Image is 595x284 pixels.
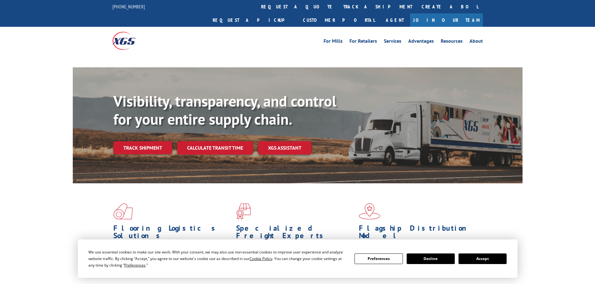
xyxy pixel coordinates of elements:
[113,141,172,154] a: Track shipment
[324,39,343,46] a: For Mills
[384,39,401,46] a: Services
[113,203,133,219] img: xgs-icon-total-supply-chain-intelligence-red
[113,91,336,129] b: Visibility, transparency, and control for your entire supply chain.
[208,13,298,27] a: Request a pickup
[124,262,146,268] span: Preferences
[250,256,272,261] span: Cookie Policy
[236,224,354,243] h1: Specialized Freight Experts
[359,203,380,219] img: xgs-icon-flagship-distribution-model-red
[236,203,251,219] img: xgs-icon-focused-on-flooring-red
[177,141,253,155] a: Calculate transit time
[459,253,507,264] button: Accept
[359,224,477,243] h1: Flagship Distribution Model
[112,3,145,10] a: [PHONE_NUMBER]
[408,39,434,46] a: Advantages
[441,39,463,46] a: Resources
[88,249,347,268] div: We use essential cookies to make our site work. With your consent, we may also use non-essential ...
[113,224,231,243] h1: Flooring Logistics Solutions
[355,253,403,264] button: Preferences
[410,13,483,27] a: Join Our Team
[258,141,311,155] a: XGS ASSISTANT
[407,253,455,264] button: Decline
[78,239,518,278] div: Cookie Consent Prompt
[298,13,379,27] a: Customer Portal
[469,39,483,46] a: About
[379,13,410,27] a: Agent
[350,39,377,46] a: For Retailers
